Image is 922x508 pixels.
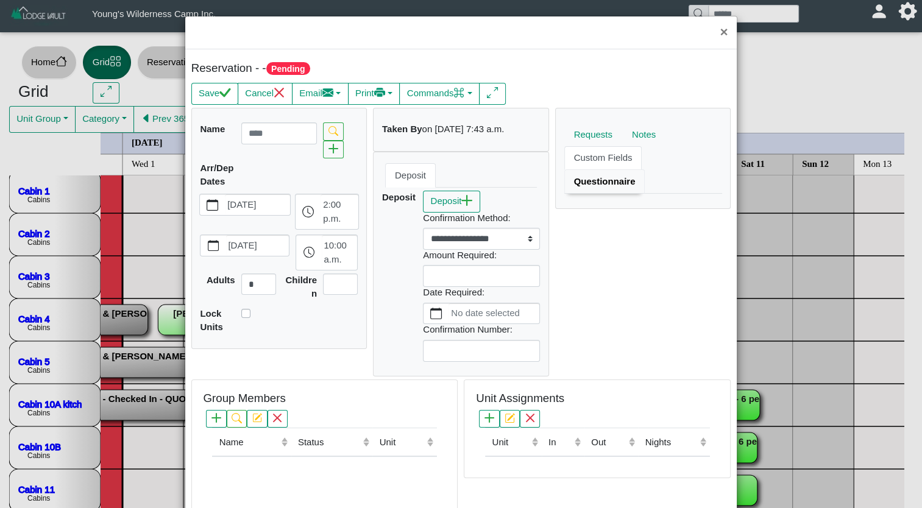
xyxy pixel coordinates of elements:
svg: plus [461,195,473,206]
svg: pencil square [252,413,262,423]
svg: check [219,87,231,99]
button: calendar [424,303,449,324]
h6: Date Required: [423,287,540,298]
button: search [323,122,343,140]
svg: plus [484,413,494,423]
svg: clock [303,247,315,258]
button: clock [296,235,321,269]
button: arrows angle expand [479,83,505,105]
button: Cancelx [238,83,293,105]
b: Taken By [382,124,422,134]
button: plus [479,410,499,428]
svg: clock [302,206,314,217]
div: Status [298,436,360,450]
h6: Confirmation Number: [423,324,540,335]
button: calendar [200,235,225,256]
a: Deposit [385,163,436,188]
label: 10:00 a.m. [322,235,358,269]
button: pencil square [500,410,520,428]
a: Questionnaire [564,169,645,194]
a: Notes [622,122,665,147]
button: calendar [200,194,225,215]
label: [DATE] [225,194,289,215]
svg: plus [211,413,221,423]
svg: search [328,126,338,136]
h5: Unit Assignments [476,392,564,406]
div: In [548,436,572,450]
label: [DATE] [226,235,289,256]
div: Out [591,436,625,450]
button: Emailenvelope fill [292,83,349,105]
i: on [DATE] 7:43 a.m. [422,124,505,134]
svg: search [232,413,241,423]
svg: calendar [430,308,442,319]
svg: printer fill [374,87,386,99]
label: 2:00 p.m. [321,194,358,228]
svg: x [525,413,535,423]
button: x [268,410,288,428]
svg: pencil square [505,413,514,423]
svg: arrows angle expand [487,87,498,99]
button: Printprinter fill [348,83,400,105]
h6: Amount Required: [423,250,540,261]
button: x [520,410,540,428]
button: search [227,410,247,428]
button: Close [711,16,737,49]
b: Deposit [382,192,416,202]
a: Requests [564,122,622,147]
a: Custom Fields [564,146,642,171]
h6: Confirmation Method: [423,213,540,224]
div: Nights [645,436,697,450]
div: Unit [380,436,424,450]
h5: Reservation - - [191,62,458,76]
button: clock [296,194,321,228]
b: Arr/Dep Dates [200,163,233,187]
h5: Group Members [203,392,285,406]
svg: x [272,413,282,423]
svg: calendar [207,199,218,211]
button: plus [323,141,343,158]
button: Commandscommand [399,83,480,105]
b: Adults [207,275,235,285]
div: Unit [492,436,528,450]
b: Lock Units [200,308,223,333]
label: No date selected [449,303,539,324]
button: pencil square [247,410,267,428]
button: plus [206,410,226,428]
b: Children [285,275,317,299]
svg: plus [328,144,338,153]
svg: envelope fill [322,87,334,99]
button: Savecheck [191,83,238,105]
b: Name [200,124,225,134]
svg: x [274,87,285,99]
button: Depositplus [423,191,480,213]
svg: calendar [208,240,219,252]
svg: command [453,87,465,99]
div: Name [219,436,278,450]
